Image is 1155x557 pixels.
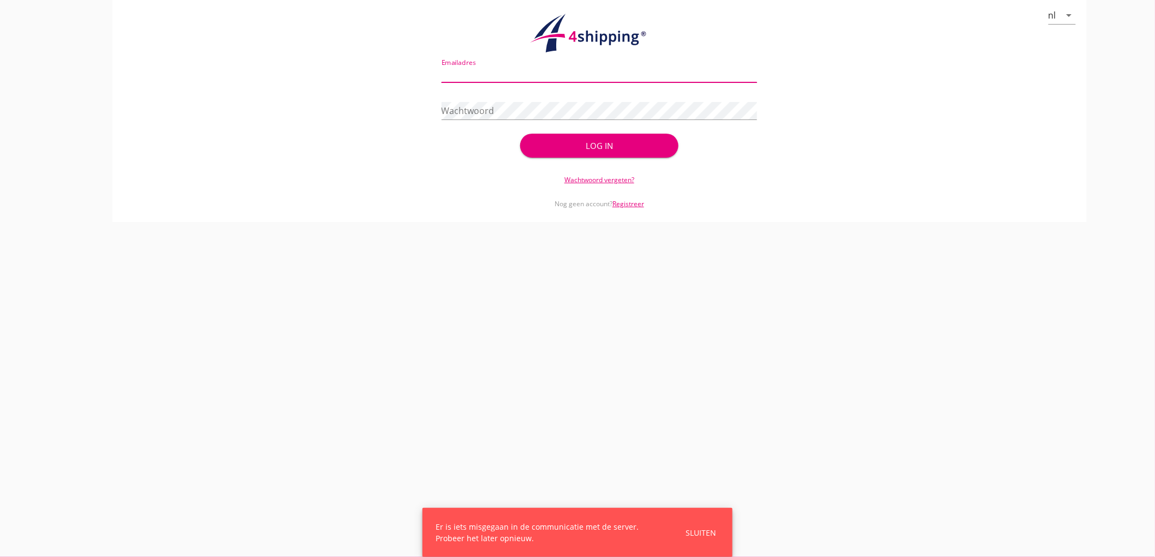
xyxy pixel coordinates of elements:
i: arrow_drop_down [1063,9,1076,22]
div: Sluiten [686,527,716,538]
button: Sluiten [682,524,719,542]
input: Emailadres [442,65,758,82]
div: Er is iets misgegaan in de communicatie met de server. Probeer het later opnieuw. [436,521,659,544]
img: logo.1f945f1d.svg [528,13,670,53]
a: Registreer [612,199,644,208]
div: Nog geen account? [442,185,758,209]
button: Log in [520,134,678,158]
div: Log in [538,140,660,152]
div: nl [1049,10,1056,20]
a: Wachtwoord vergeten? [564,175,634,184]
